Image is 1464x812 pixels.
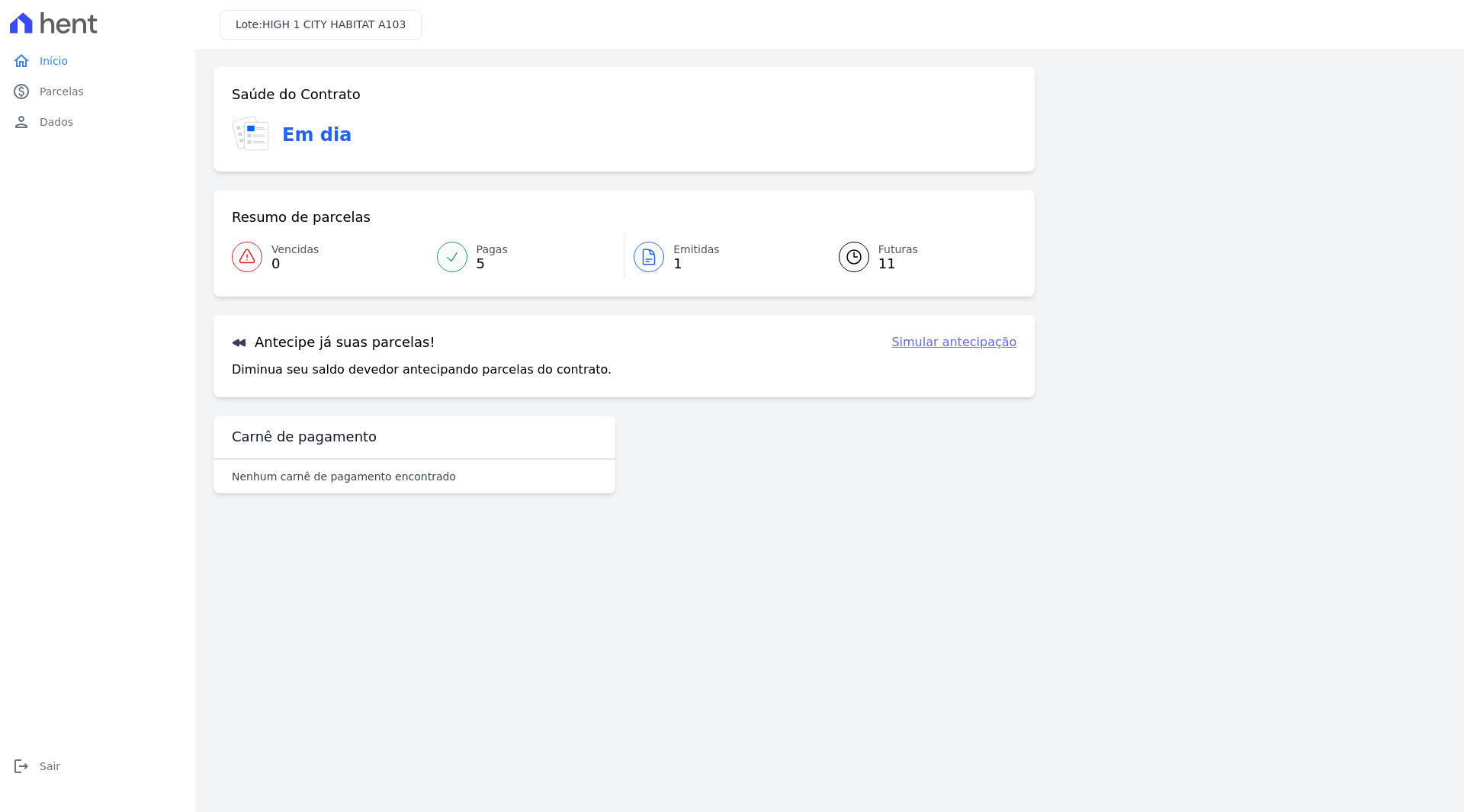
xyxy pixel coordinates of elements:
[878,258,918,270] span: 11
[878,242,918,258] span: Futuras
[820,236,1017,278] a: Futuras 11
[12,757,30,775] i: logout
[673,258,720,270] span: 1
[232,469,456,484] p: Nenhum carnê de pagamento encontrado
[236,17,406,33] h3: Lote:
[262,18,406,30] span: HIGH 1 CITY HABITAT A103
[12,113,30,131] i: person
[624,236,820,278] a: Emitidas 1
[271,242,319,258] span: Vencidas
[477,242,508,258] span: Pagas
[232,428,377,446] h3: Carnê de pagamento
[891,333,1016,351] a: Simular antecipação
[6,76,189,107] a: paidParcelas
[232,361,612,379] p: Diminua seu saldo devedor antecipando parcelas do contrato.
[40,114,73,130] span: Dados
[232,85,361,104] h3: Saúde do Contrato
[673,242,720,258] span: Emitidas
[12,82,30,101] i: paid
[6,46,189,76] a: homeInício
[40,84,84,99] span: Parcelas
[40,759,60,774] span: Sair
[40,53,68,69] span: Início
[428,236,624,278] a: Pagas 5
[271,258,319,270] span: 0
[282,121,352,149] h3: Em dia
[12,52,30,70] i: home
[477,258,508,270] span: 5
[6,751,189,782] a: logoutSair
[6,107,189,137] a: personDados
[232,236,428,278] a: Vencidas 0
[232,208,371,226] h3: Resumo de parcelas
[232,333,435,351] h3: Antecipe já suas parcelas!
